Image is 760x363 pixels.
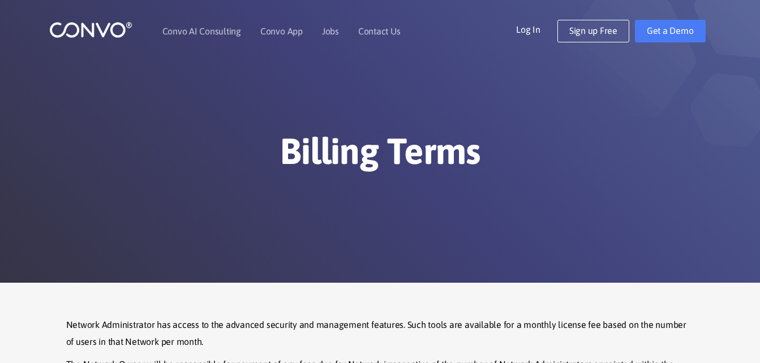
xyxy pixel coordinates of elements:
a: Log In [516,20,557,38]
img: logo_1.png [49,21,132,38]
a: Contact Us [358,27,401,36]
h1: Billing Terms [66,129,694,181]
a: Jobs [322,27,339,36]
a: Convo AI Consulting [162,27,241,36]
a: Convo App [260,27,303,36]
a: Get a Demo [635,20,706,42]
p: Network Administrator has access to the advanced security and management features. Such tools are... [66,317,694,351]
a: Sign up Free [557,20,629,42]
